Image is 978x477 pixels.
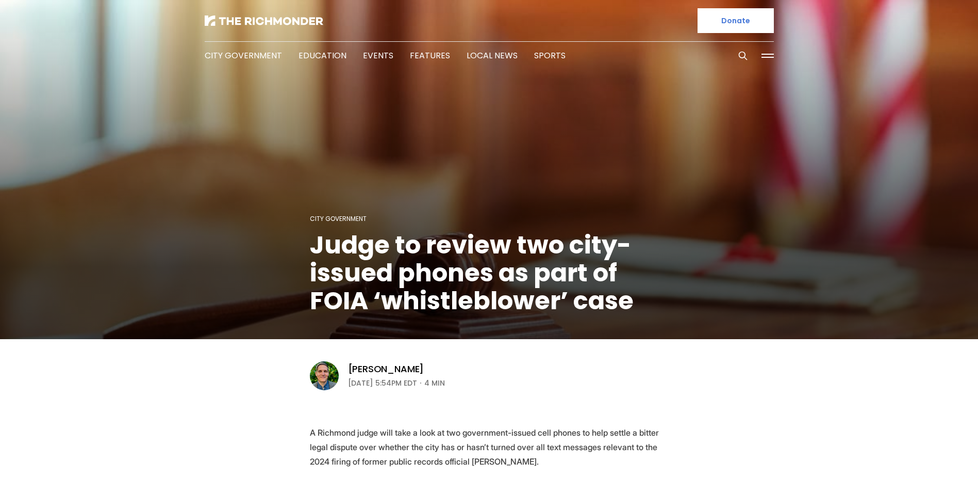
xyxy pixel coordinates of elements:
[205,50,282,61] a: City Government
[698,8,774,33] a: Donate
[891,426,978,477] iframe: portal-trigger
[410,50,450,61] a: Features
[310,231,669,315] h1: Judge to review two city-issued phones as part of FOIA ‘whistleblower’ case
[363,50,393,61] a: Events
[467,50,518,61] a: Local News
[310,425,669,469] p: A Richmond judge will take a look at two government-issued cell phones to help settle a bitter le...
[310,361,339,390] img: Graham Moomaw
[310,214,367,223] a: City Government
[735,48,751,63] button: Search this site
[348,363,424,375] a: [PERSON_NAME]
[348,377,417,389] time: [DATE] 5:54PM EDT
[205,15,323,26] img: The Richmonder
[534,50,566,61] a: Sports
[299,50,346,61] a: Education
[424,377,445,389] span: 4 min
